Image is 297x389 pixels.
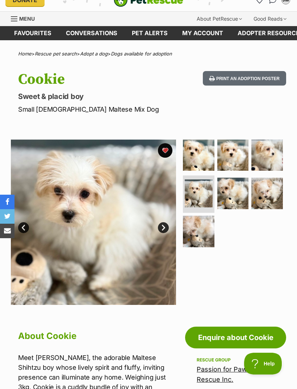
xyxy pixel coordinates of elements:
div: Good Reads [248,12,292,26]
a: Home [18,51,32,57]
button: Print an adoption poster [203,71,286,86]
a: My account [175,26,230,40]
img: Photo of Cookie [185,179,213,207]
a: Adopt a dog [80,51,108,57]
a: conversations [59,26,125,40]
a: Prev [18,222,29,233]
img: Photo of Cookie [11,140,176,305]
a: Pet alerts [125,26,175,40]
iframe: Help Scout Beacon - Open [244,353,283,374]
img: Photo of Cookie [183,140,214,171]
img: Photo of Cookie [251,140,283,171]
a: Menu [11,12,40,25]
div: About PetRescue [192,12,247,26]
a: Next [158,222,169,233]
a: Enquire about Cookie [185,327,286,348]
img: Photo of Cookie [217,178,249,209]
img: Photo of Cookie [251,178,283,209]
h2: About Cookie [18,328,176,344]
button: favourite [158,143,172,158]
img: Photo of Cookie [217,140,249,171]
a: Favourites [7,26,59,40]
h1: Cookie [18,71,183,88]
a: Dogs available for adoption [111,51,172,57]
img: Photo of Cookie [183,216,214,247]
a: Passion for Paws Rescue Inc. [197,365,251,383]
span: Menu [19,16,35,22]
div: Rescue group [197,357,275,363]
p: Sweet & placid boy [18,91,183,102]
p: Small [DEMOGRAPHIC_DATA] Maltese Mix Dog [18,104,183,114]
a: Rescue pet search [35,51,77,57]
